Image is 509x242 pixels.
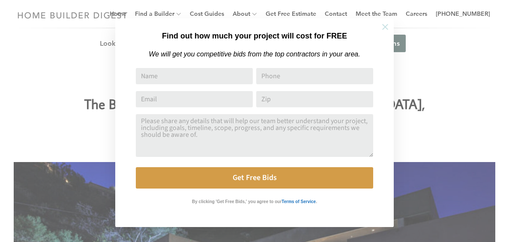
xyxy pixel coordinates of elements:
[256,91,373,107] input: Zip
[162,32,347,40] strong: Find out how much your project will cost for FREE
[149,50,360,58] em: We will get you competitive bids from the top contractors in your area.
[281,197,316,204] a: Terms of Service
[256,68,373,84] input: Phone
[316,199,317,204] strong: .
[370,12,400,42] button: Close
[136,91,253,107] input: Email Address
[136,68,253,84] input: Name
[192,199,281,204] strong: By clicking 'Get Free Bids,' you agree to our
[136,114,373,157] textarea: Comment or Message
[136,167,373,189] button: Get Free Bids
[466,199,499,232] iframe: Drift Widget Chat Controller
[281,199,316,204] strong: Terms of Service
